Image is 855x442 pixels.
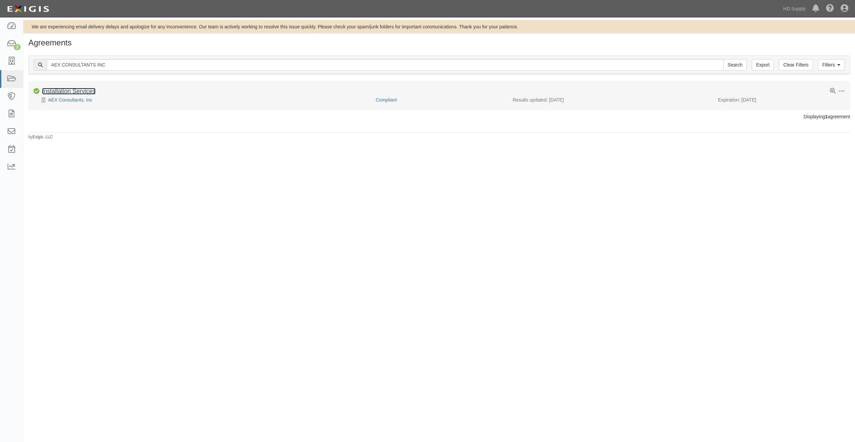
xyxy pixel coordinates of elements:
[780,2,809,15] a: HD Supply
[23,113,855,120] div: Displaying agreement
[47,59,724,70] input: Search
[33,97,371,103] div: AEX Consultants, Inc
[376,97,397,103] a: Compliant
[779,59,813,70] a: Clear Filters
[752,59,774,70] a: Export
[5,3,51,15] img: logo-5460c22ac91f19d4615b14bd174203de0afe785f0fc80cf4dbbc73dc1793850b.png
[42,88,96,95] div: Installation Services
[14,44,21,50] div: 2
[825,114,828,119] b: 1
[48,97,92,103] a: AEX Consultants, Inc
[42,88,96,95] a: Installation Services
[830,88,836,94] a: View results summary
[718,97,845,103] div: Expiration: [DATE]
[723,59,747,70] input: Search
[818,59,845,70] a: Filters
[28,134,53,140] small: by
[33,88,39,94] i: Compliant
[28,38,850,47] h1: Agreements
[826,5,834,13] i: Help Center - Complianz
[513,97,708,103] div: Results updated: [DATE]
[23,23,855,30] div: We are experiencing email delivery delays and apologize for any inconvenience. Our team is active...
[33,135,53,139] a: Exigis, LLC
